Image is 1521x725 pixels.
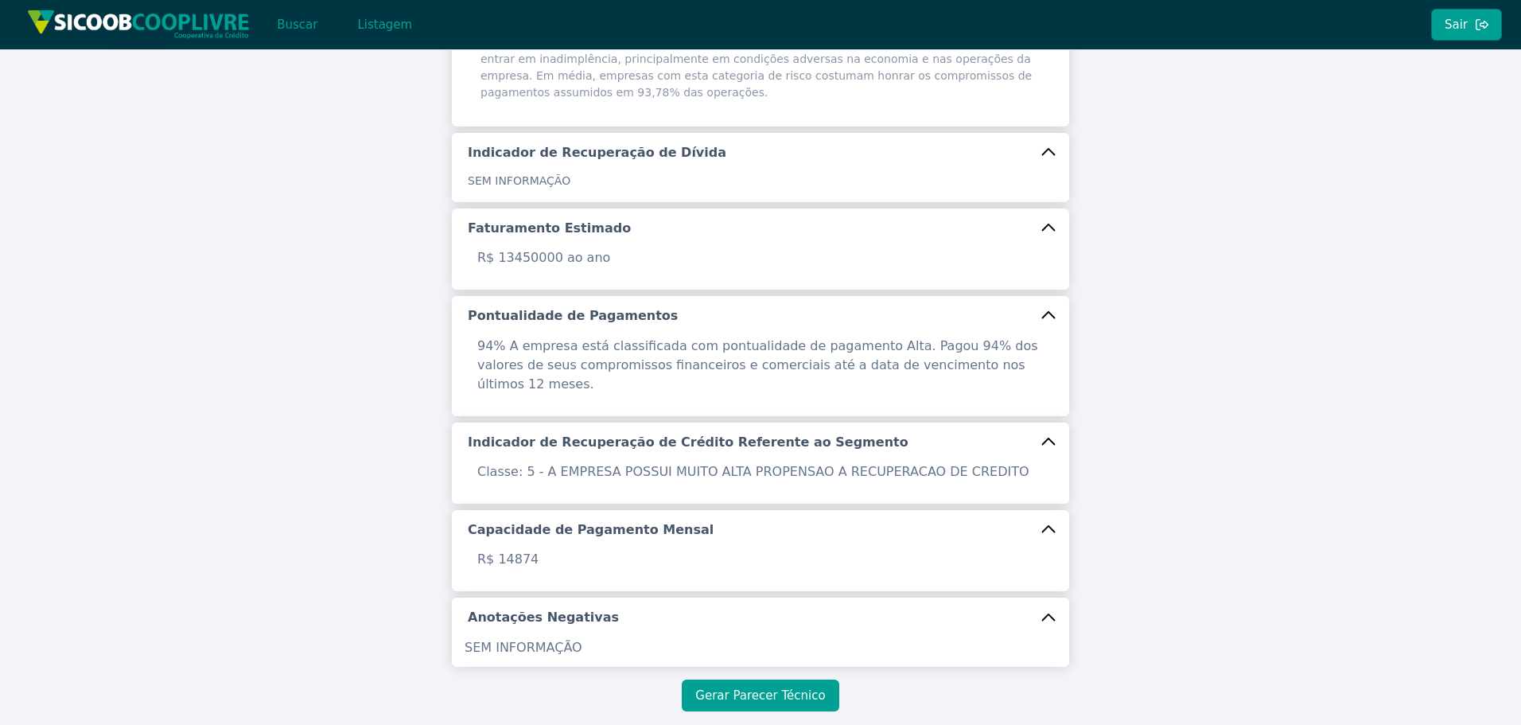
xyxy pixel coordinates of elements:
[468,434,908,451] h5: Indicador de Recuperação de Crédito Referente ao Segmento
[465,638,1056,657] p: SEM INFORMAÇÃO
[452,133,1069,173] button: Indicador de Recuperação de Dívida
[452,209,1069,248] button: Faturamento Estimado
[344,9,426,41] button: Listagem
[263,9,331,41] button: Buscar
[452,423,1069,462] button: Indicador de Recuperação de Crédito Referente ao Segmento
[682,680,838,711] button: Gerar Parecer Técnico
[468,174,570,187] span: SEM INFORMAÇÃO
[468,144,726,162] h5: Indicador de Recuperação de Dívida
[468,248,1053,267] p: R$ 13450000 ao ano
[452,598,1069,637] button: Anotações Negativas
[468,307,678,325] h5: Pontualidade de Pagamentos
[452,510,1069,550] button: Capacidade de Pagamento Mensal
[452,296,1069,336] button: Pontualidade de Pagamentos
[27,10,250,39] img: img/sicoob_cooplivre.png
[468,220,631,237] h5: Faturamento Estimado
[1431,9,1502,41] button: Sair
[468,609,619,626] h5: Anotações Negativas
[468,462,1053,481] p: Classe: 5 - A EMPRESA POSSUI MUITO ALTA PROPENSAO A RECUPERACAO DE CREDITO
[480,18,1041,101] span: A pontuação enquadra-se na faixa de 101 a 150 e representa substancial chance da empresa entrar e...
[468,337,1053,394] p: 94% A empresa está classificada com pontualidade de pagamento Alta. Pagou 94% dos valores de seus...
[468,550,1053,569] p: R$ 14874
[468,521,714,539] h5: Capacidade de Pagamento Mensal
